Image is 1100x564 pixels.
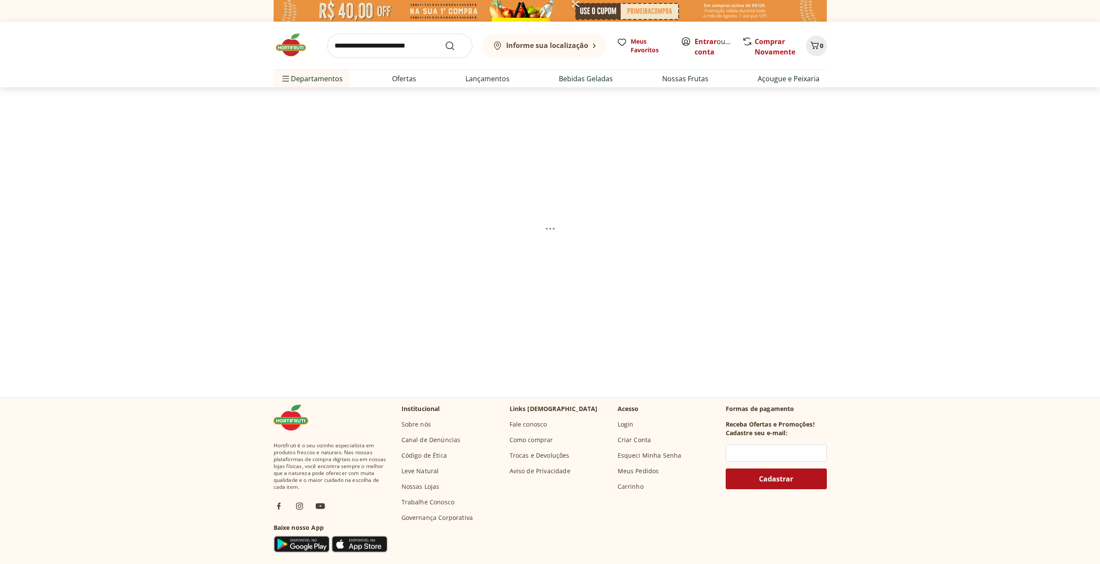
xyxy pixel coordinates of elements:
a: Lançamentos [466,73,510,84]
a: Código de Ética [402,451,447,460]
span: Cadastrar [759,475,793,482]
button: Cadastrar [726,468,827,489]
a: Esqueci Minha Senha [618,451,682,460]
a: Aviso de Privacidade [510,467,571,475]
span: Hortifruti é o seu vizinho especialista em produtos frescos e naturais. Nas nossas plataformas de... [274,442,388,491]
a: Trabalhe Conosco [402,498,455,507]
a: Meus Favoritos [617,37,670,54]
a: Fale conosco [510,420,547,429]
span: ou [695,36,733,57]
a: Ofertas [392,73,416,84]
a: Carrinho [618,482,644,491]
b: Informe sua localização [506,41,588,50]
button: Submit Search [445,41,466,51]
a: Meus Pedidos [618,467,659,475]
img: Hortifruti [274,405,317,430]
p: Acesso [618,405,639,413]
a: Governança Corporativa [402,513,473,522]
a: Leve Natural [402,467,439,475]
button: Informe sua localização [483,34,606,58]
input: search [327,34,472,58]
a: Criar Conta [618,436,651,444]
button: Menu [281,68,291,89]
a: Entrar [695,37,717,46]
a: Nossas Frutas [662,73,708,84]
a: Criar conta [695,37,742,57]
a: Nossas Lojas [402,482,440,491]
img: ig [294,501,305,511]
a: Comprar Novamente [755,37,795,57]
a: Trocas e Devoluções [510,451,570,460]
span: Departamentos [281,68,343,89]
img: ytb [315,501,325,511]
img: App Store Icon [332,535,388,553]
h3: Baixe nosso App [274,523,388,532]
button: Carrinho [806,35,827,56]
h3: Receba Ofertas e Promoções! [726,420,815,429]
h3: Cadastre seu e-mail: [726,429,788,437]
a: Como comprar [510,436,553,444]
img: fb [274,501,284,511]
p: Formas de pagamento [726,405,827,413]
a: Sobre nós [402,420,431,429]
span: Meus Favoritos [631,37,670,54]
a: Açougue e Peixaria [758,73,819,84]
span: 0 [820,41,823,50]
p: Links [DEMOGRAPHIC_DATA] [510,405,598,413]
a: Bebidas Geladas [559,73,613,84]
a: Login [618,420,634,429]
img: Google Play Icon [274,535,330,553]
p: Institucional [402,405,440,413]
img: Hortifruti [274,32,317,58]
a: Canal de Denúncias [402,436,461,444]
